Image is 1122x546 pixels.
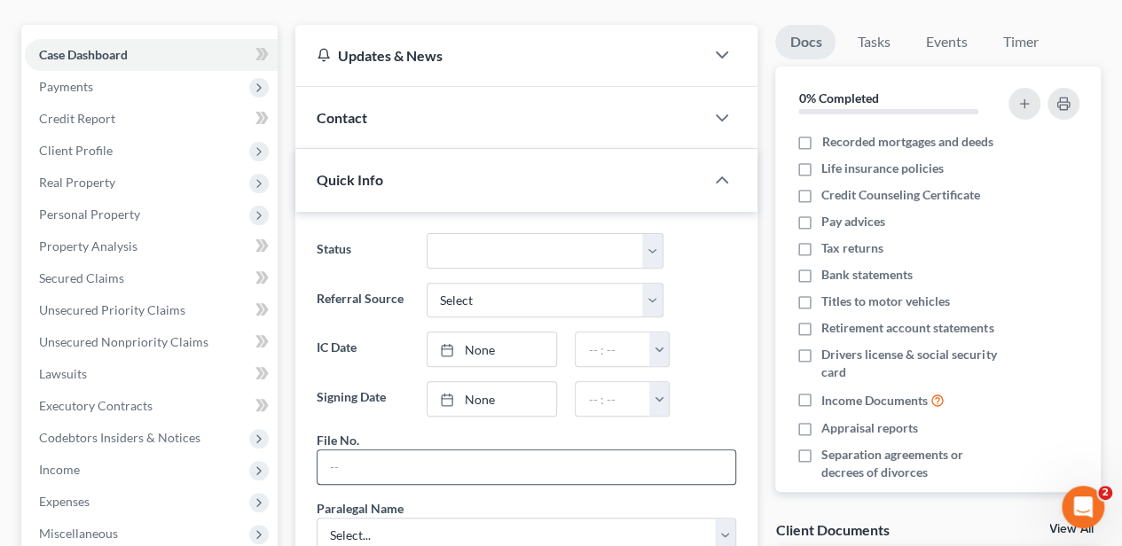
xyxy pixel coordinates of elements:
a: Unsecured Priority Claims [25,294,278,326]
span: Income [39,462,80,477]
span: Secured Claims [39,270,124,285]
span: Executory Contracts [39,398,153,413]
label: Referral Source [308,283,417,318]
span: Credit Report [39,111,115,126]
a: Docs [775,25,836,59]
span: Payments [39,79,93,94]
a: Secured Claims [25,262,278,294]
span: Lawsuits [39,366,87,381]
span: Pay advices [821,213,885,230]
a: Executory Contracts [25,390,278,422]
span: Retirement account statements [821,319,993,337]
span: Case Dashboard [39,47,128,62]
span: Contact [317,109,367,126]
span: Life insurance policies [821,160,944,177]
a: Credit Report [25,103,278,135]
iframe: Intercom live chat [1062,486,1104,528]
span: Income Documents [821,392,928,409]
label: Signing Date [308,381,417,417]
span: Codebtors Insiders & Notices [39,430,200,445]
span: Bank statements [821,266,913,284]
a: Timer [988,25,1052,59]
a: None [428,382,557,416]
a: Unsecured Nonpriority Claims [25,326,278,358]
a: Case Dashboard [25,39,278,71]
span: Client Profile [39,143,113,158]
span: Appraisal reports [821,419,918,437]
input: -- : -- [576,332,650,366]
span: Recorded mortgages and deeds [821,133,993,151]
span: Drivers license & social security card [821,346,1004,381]
span: Quick Info [317,171,383,188]
span: Miscellaneous [39,526,118,541]
div: Client Documents [775,520,889,539]
a: None [428,332,557,366]
span: Expenses [39,494,90,509]
a: Tasks [843,25,904,59]
strong: 0% Completed [798,90,878,105]
div: Updates & News [317,46,683,65]
span: Titles to motor vehicles [821,292,950,310]
span: Real Property [39,175,115,190]
label: IC Date [308,331,417,367]
span: Credit Counseling Certificate [821,186,980,204]
span: 2 [1098,486,1112,500]
div: Paralegal Name [317,499,404,518]
span: Tax returns [821,239,883,257]
a: Property Analysis [25,230,278,262]
span: Property Analysis [39,238,137,253]
span: Separation agreements or decrees of divorces [821,446,1004,481]
div: File No. [317,431,359,449]
label: Status [308,233,417,269]
span: Unsecured Priority Claims [39,302,185,317]
span: Personal Property [39,207,140,222]
a: View All [1049,523,1094,535]
a: Events [911,25,981,59]
a: Lawsuits [25,358,278,390]
input: -- : -- [576,382,650,416]
span: Unsecured Nonpriority Claims [39,334,208,349]
input: -- [318,450,735,484]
